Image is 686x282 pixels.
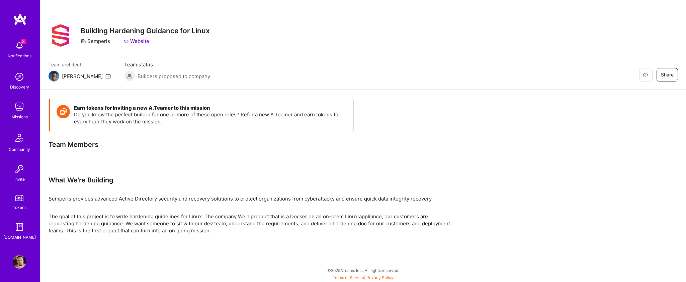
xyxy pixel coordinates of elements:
[661,71,674,78] span: Share
[657,68,678,81] button: Share
[74,111,347,125] p: Do you know the perfect builder for one or more of these open roles? Refer a new A.Teamer and ear...
[13,13,27,25] img: logo
[49,23,73,48] img: Company Logo
[13,204,26,211] div: Tokens
[10,83,29,91] div: Discovery
[81,26,210,35] h3: Building Hardening Guidance for Linux
[138,73,210,80] span: Builders proposed to company
[105,73,111,79] i: icon Mail
[123,38,149,45] a: Website
[333,275,394,280] span: |
[13,220,26,234] img: guide book
[3,234,36,241] div: [DOMAIN_NAME]
[49,176,450,184] div: What We're Building
[49,140,354,149] div: Team Members
[81,39,86,44] i: icon CompanyGray
[643,72,648,77] i: icon EyeClosed
[333,275,364,280] a: Terms of Service
[14,176,25,183] div: Invite
[49,195,450,202] div: Semperis provides advanced Active Directory security and recovery solutions to protect organizati...
[74,105,347,111] h4: Earn tokens for inviting a new A.Teamer to this mission
[13,70,26,83] img: discovery
[11,130,27,146] img: Community
[11,255,28,269] a: User Avatar
[13,162,26,176] img: Invite
[11,113,28,120] div: Missions
[49,213,450,234] p: The goal of this project is to write hardening guidelines for Linux. The company We a product tha...
[366,275,394,280] a: Privacy Policy
[124,61,210,68] span: Team status
[13,255,26,269] img: User Avatar
[40,262,686,279] div: © 2025 ATeams Inc., All rights reserved.
[49,71,59,81] img: Team Architect
[81,38,110,45] div: Semperis
[57,105,70,118] img: Token icon
[9,146,30,153] div: Community
[15,195,23,201] img: tokens
[62,73,103,80] div: [PERSON_NAME]
[13,100,26,113] img: teamwork
[124,71,135,81] img: Builders proposed to company
[49,61,111,68] span: Team architect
